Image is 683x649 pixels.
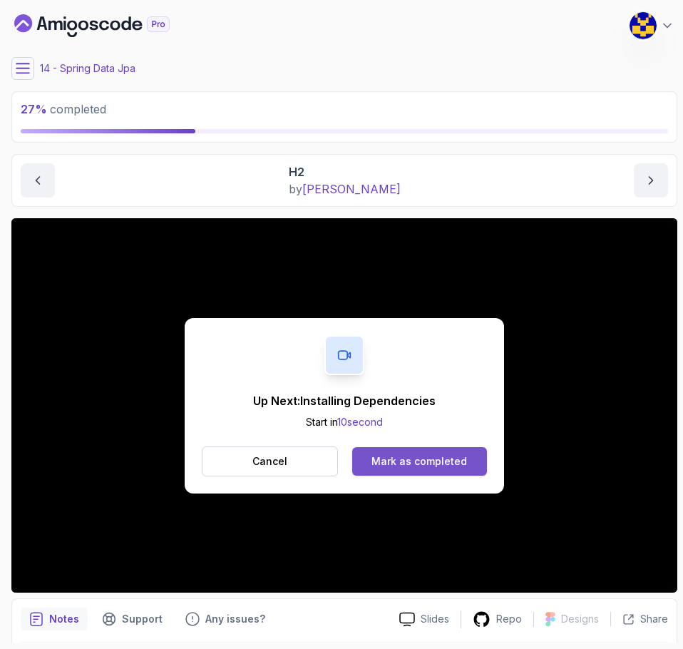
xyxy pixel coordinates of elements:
[496,612,522,626] p: Repo
[289,180,401,198] p: by
[40,61,135,76] p: 14 - Spring Data Jpa
[289,163,401,180] p: H2
[302,182,401,196] span: [PERSON_NAME]
[21,102,47,116] span: 27 %
[21,608,88,630] button: notes button
[371,454,467,469] div: Mark as completed
[461,610,533,628] a: Repo
[640,612,668,626] p: Share
[629,11,674,40] button: user profile image
[93,608,171,630] button: Support button
[252,454,287,469] p: Cancel
[49,612,79,626] p: Notes
[421,612,449,626] p: Slides
[388,612,461,627] a: Slides
[205,612,265,626] p: Any issues?
[202,446,338,476] button: Cancel
[634,163,668,198] button: next content
[610,612,668,626] button: Share
[21,102,106,116] span: completed
[630,12,657,39] img: user profile image
[561,612,599,626] p: Designs
[177,608,274,630] button: Feedback button
[14,14,202,37] a: Dashboard
[122,612,163,626] p: Support
[352,447,487,476] button: Mark as completed
[11,218,677,593] iframe: 2 - H2
[21,163,55,198] button: previous content
[253,415,436,429] p: Start in
[337,416,383,428] span: 10 second
[253,392,436,409] p: Up Next: Installing Dependencies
